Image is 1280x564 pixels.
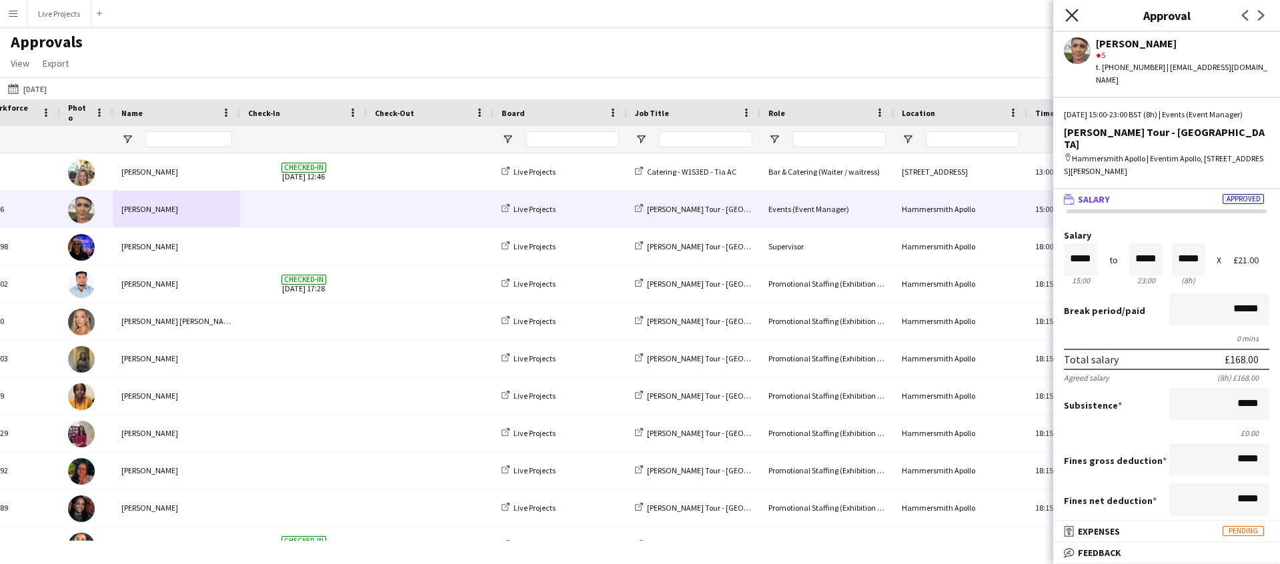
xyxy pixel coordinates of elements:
div: Promotional Staffing (Exhibition Host) [760,489,894,526]
div: t. [PHONE_NUMBER] | [EMAIL_ADDRESS][DOMAIN_NAME] [1096,61,1269,85]
span: Live Projects [514,391,556,401]
a: Live Projects [502,428,556,438]
span: Checked-in [281,275,326,285]
span: Check-Out [375,108,414,118]
label: Fines gross deduction [1064,455,1167,467]
label: Salary [1064,231,1269,241]
button: Open Filter Menu [121,133,133,145]
a: Live Projects [502,316,556,326]
input: Location Filter Input [926,131,1019,147]
span: Break period [1064,305,1122,317]
a: Live Projects [502,465,556,475]
div: [PERSON_NAME] [PERSON_NAME] [113,303,240,339]
span: Live Projects [514,503,556,513]
span: 15:00 [1035,204,1053,214]
div: [PERSON_NAME] [113,377,240,414]
a: [PERSON_NAME] Tour - [GEOGRAPHIC_DATA] [635,391,799,401]
img: Ronald Anthony [68,271,95,298]
a: Live Projects [502,279,556,289]
span: 18:15 [1035,353,1053,363]
div: [PERSON_NAME] [113,452,240,489]
input: Name Filter Input [145,131,232,147]
div: 5 [1096,49,1269,61]
div: 15:00 [1064,275,1097,285]
div: Hammersmith Apollo [894,228,1027,265]
div: Hammersmith Apollo [894,265,1027,302]
span: Checked-in [281,536,326,546]
div: £0.00 [1064,428,1269,438]
div: Promotional Staffing (Exhibition Host) [760,527,894,563]
button: Open Filter Menu [502,133,514,145]
div: Hammersmith Apollo [894,489,1027,526]
div: Events (Event Manager) [760,191,894,227]
button: Open Filter Menu [902,133,914,145]
div: Supervisor [760,228,894,265]
img: Emma Eckton [68,197,95,223]
span: [DATE] 17:28 [248,265,359,302]
span: Expenses [1078,525,1120,537]
div: Promotional Staffing (Exhibition Host) [760,303,894,339]
a: Live Projects [502,353,556,363]
span: [DATE] 17:56 [248,527,359,563]
span: [PERSON_NAME] Tour - [GEOGRAPHIC_DATA] [647,540,799,550]
span: Time [1035,108,1055,118]
div: [PERSON_NAME] [113,265,240,302]
span: [DATE] 12:46 [248,153,359,190]
mat-expansion-panel-header: ExpensesPending [1053,521,1280,541]
span: [PERSON_NAME] Tour - [GEOGRAPHIC_DATA] [647,241,799,251]
a: [PERSON_NAME] Tour - [GEOGRAPHIC_DATA] [635,353,799,363]
div: [PERSON_NAME] [113,527,240,563]
span: 18:15 [1035,465,1053,475]
button: Open Filter Menu [635,133,647,145]
span: Name [121,108,143,118]
label: Fines net deduction [1064,495,1157,507]
mat-expansion-panel-header: Feedback [1053,543,1280,563]
div: [PERSON_NAME] Tour - [GEOGRAPHIC_DATA] [1064,126,1269,150]
div: [PERSON_NAME] [1096,37,1269,49]
span: Role [768,108,785,118]
div: [PERSON_NAME] [113,191,240,227]
div: Hammersmith Apollo [894,377,1027,414]
mat-expansion-panel-header: SalaryApproved [1053,189,1280,209]
input: Board Filter Input [526,131,619,147]
a: Live Projects [502,167,556,177]
span: Export [43,57,69,69]
span: Photo [68,103,89,123]
span: Live Projects [514,353,556,363]
span: Check-In [248,108,280,118]
div: £168.00 [1225,353,1259,366]
a: Live Projects [502,540,556,550]
span: 18:15 [1035,428,1053,438]
a: Live Projects [502,391,556,401]
div: X [1217,255,1221,265]
div: Hammersmith Apollo | Eventim Apollo, [STREET_ADDRESS][PERSON_NAME] [1064,153,1269,177]
a: Live Projects [502,503,556,513]
div: Hammersmith Apollo [894,340,1027,377]
span: Pending [1223,526,1264,536]
span: 18:00 [1035,241,1053,251]
div: Promotional Staffing (Exhibition Host) [760,452,894,489]
span: Live Projects [514,540,556,550]
span: Live Projects [514,316,556,326]
div: Hammersmith Apollo [894,527,1027,563]
span: [PERSON_NAME] Tour - [GEOGRAPHIC_DATA] [647,465,799,475]
div: (8h) £168.00 [1217,373,1269,383]
span: 18:15 [1035,279,1053,289]
span: View [11,57,29,69]
div: [PERSON_NAME] [113,228,240,265]
div: Promotional Staffing (Exhibition Host) [760,415,894,451]
button: Live Projects [27,1,91,27]
input: Role Filter Input [792,131,886,147]
img: Raksha Agrawal [68,346,95,373]
span: 18:15 [1035,391,1053,401]
a: [PERSON_NAME] Tour - [GEOGRAPHIC_DATA] [635,279,799,289]
label: Subsistence [1064,399,1122,411]
div: Promotional Staffing (Exhibition Host) [760,265,894,302]
label: /paid [1064,305,1145,317]
a: [PERSON_NAME] Tour - [GEOGRAPHIC_DATA] [635,540,799,550]
span: 13:00 [1035,167,1053,177]
div: [PERSON_NAME] [113,340,240,377]
button: [DATE] [5,81,49,97]
span: Live Projects [514,465,556,475]
span: Live Projects [514,204,556,214]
